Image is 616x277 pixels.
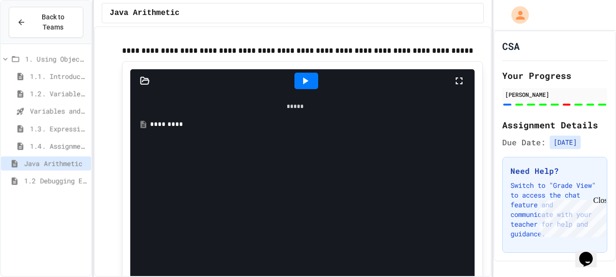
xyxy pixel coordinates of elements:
div: Chat with us now!Close [4,4,67,62]
span: 1.4. Assignment and Input [30,141,87,151]
span: Due Date: [502,137,546,148]
span: Variables and Data Types - Quiz [30,106,87,116]
h1: CSA [502,39,520,53]
h2: Assignment Details [502,118,607,132]
div: [PERSON_NAME] [505,90,604,99]
iframe: chat widget [575,238,606,267]
h3: Need Help? [510,165,599,177]
span: 1. Using Objects and Methods [25,54,87,64]
span: 1.2. Variables and Data Types [30,89,87,99]
span: 1.1. Introduction to Algorithms, Programming, and Compilers [30,71,87,81]
iframe: chat widget [536,196,606,237]
span: Java Arithmetic [24,158,87,169]
span: Back to Teams [31,12,75,32]
span: Java Arithmetic [110,7,180,19]
div: My Account [501,4,531,26]
p: Switch to "Grade View" to access the chat feature and communicate with your teacher for help and ... [510,181,599,239]
span: 1.2 Debugging Exercise [24,176,87,186]
span: [DATE] [550,136,581,149]
button: Back to Teams [9,7,83,38]
span: 1.3. Expressions and Output [New] [30,123,87,134]
h2: Your Progress [502,69,607,82]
